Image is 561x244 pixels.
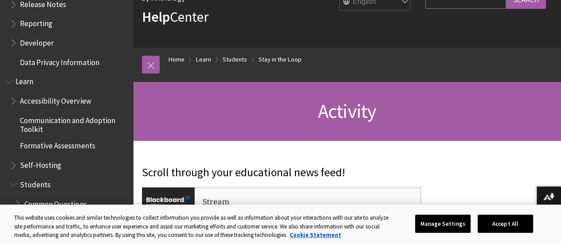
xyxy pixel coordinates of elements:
button: Accept All [478,214,533,233]
a: Learn [196,54,211,65]
span: Learn [16,74,33,86]
span: Developer [20,35,54,47]
span: Accessibility Overview [20,93,91,105]
span: Formative Assessments [20,138,95,150]
span: Communication and Adoption Toolkit [20,113,127,134]
a: Students [223,54,247,65]
span: Reporting [20,16,52,28]
button: Manage Settings [415,214,471,233]
strong: Help [142,8,170,26]
span: Data Privacy Information [20,55,99,67]
a: More information about your privacy, opens in a new tab [290,231,341,239]
p: Scroll through your educational news feed! [142,165,421,181]
span: Students [20,177,51,189]
span: Common Questions [24,196,86,208]
div: This website uses cookies and similar technologies to collect information you provide as well as ... [14,213,393,240]
a: Home [169,54,184,65]
span: Self-Hosting [20,158,61,170]
a: Stay in the Loop [259,54,302,65]
a: HelpCenter [142,8,208,26]
span: Activity [318,99,377,123]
